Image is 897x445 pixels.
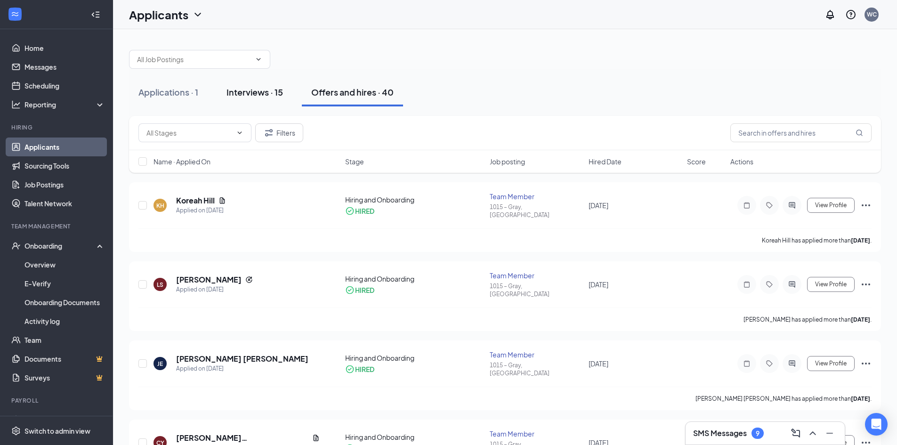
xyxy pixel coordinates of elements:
[589,280,608,289] span: [DATE]
[867,10,877,18] div: WC
[741,202,752,209] svg: Note
[807,428,818,439] svg: ChevronUp
[24,156,105,175] a: Sourcing Tools
[176,275,242,285] h5: [PERSON_NAME]
[824,428,835,439] svg: Minimize
[764,202,775,209] svg: Tag
[490,203,582,219] div: 1015 – Gray, [GEOGRAPHIC_DATA]
[24,426,90,436] div: Switch to admin view
[355,285,374,295] div: HIRED
[345,364,355,374] svg: CheckmarkCircle
[154,157,210,166] span: Name · Applied On
[176,285,253,294] div: Applied on [DATE]
[24,349,105,368] a: DocumentsCrown
[255,123,303,142] button: Filter Filters
[24,312,105,331] a: Activity log
[786,202,798,209] svg: ActiveChat
[146,128,232,138] input: All Stages
[11,100,21,109] svg: Analysis
[865,413,888,436] div: Open Intercom Messenger
[490,429,582,438] div: Team Member
[788,426,803,441] button: ComposeMessage
[805,426,820,441] button: ChevronUp
[236,129,243,137] svg: ChevronDown
[815,202,847,209] span: View Profile
[24,241,97,251] div: Onboarding
[176,206,226,215] div: Applied on [DATE]
[176,354,308,364] h5: [PERSON_NAME] [PERSON_NAME]
[355,364,374,374] div: HIRED
[860,200,872,211] svg: Ellipses
[176,433,308,443] h5: [PERSON_NAME] [PERSON_NAME]
[856,129,863,137] svg: MagnifyingGlass
[176,364,308,373] div: Applied on [DATE]
[807,356,855,371] button: View Profile
[24,368,105,387] a: SurveysCrown
[138,86,198,98] div: Applications · 1
[851,237,870,244] b: [DATE]
[24,57,105,76] a: Messages
[730,123,872,142] input: Search in offers and hires
[345,285,355,295] svg: CheckmarkCircle
[790,428,801,439] svg: ComposeMessage
[824,9,836,20] svg: Notifications
[157,281,163,289] div: LS
[263,127,275,138] svg: Filter
[786,360,798,367] svg: ActiveChat
[815,360,847,367] span: View Profile
[730,157,753,166] span: Actions
[490,192,582,201] div: Team Member
[490,350,582,359] div: Team Member
[345,195,485,204] div: Hiring and Onboarding
[24,194,105,213] a: Talent Network
[11,222,103,230] div: Team Management
[24,76,105,95] a: Scheduling
[786,281,798,288] svg: ActiveChat
[24,39,105,57] a: Home
[255,56,262,63] svg: ChevronDown
[24,138,105,156] a: Applicants
[807,277,855,292] button: View Profile
[851,316,870,323] b: [DATE]
[24,411,105,429] a: PayrollCrown
[756,429,760,437] div: 9
[24,274,105,293] a: E-Verify
[24,255,105,274] a: Overview
[137,54,251,65] input: All Job Postings
[157,360,163,368] div: JE
[743,316,872,324] p: [PERSON_NAME] has applied more than .
[687,157,706,166] span: Score
[10,9,20,19] svg: WorkstreamLogo
[11,123,103,131] div: Hiring
[822,426,837,441] button: Minimize
[226,86,283,98] div: Interviews · 15
[11,426,21,436] svg: Settings
[345,353,485,363] div: Hiring and Onboarding
[762,236,872,244] p: Koreah Hill has applied more than .
[345,274,485,283] div: Hiring and Onboarding
[176,195,215,206] h5: Koreah Hill
[11,396,103,405] div: Payroll
[490,361,582,377] div: 1015 – Gray, [GEOGRAPHIC_DATA]
[345,206,355,216] svg: CheckmarkCircle
[218,197,226,204] svg: Document
[24,331,105,349] a: Team
[345,157,364,166] span: Stage
[764,281,775,288] svg: Tag
[589,157,622,166] span: Hired Date
[312,434,320,442] svg: Document
[24,100,105,109] div: Reporting
[11,241,21,251] svg: UserCheck
[741,281,752,288] svg: Note
[490,271,582,280] div: Team Member
[589,359,608,368] span: [DATE]
[156,202,164,210] div: KH
[589,201,608,210] span: [DATE]
[845,9,857,20] svg: QuestionInfo
[345,432,485,442] div: Hiring and Onboarding
[192,9,203,20] svg: ChevronDown
[311,86,394,98] div: Offers and hires · 40
[24,175,105,194] a: Job Postings
[355,206,374,216] div: HIRED
[860,358,872,369] svg: Ellipses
